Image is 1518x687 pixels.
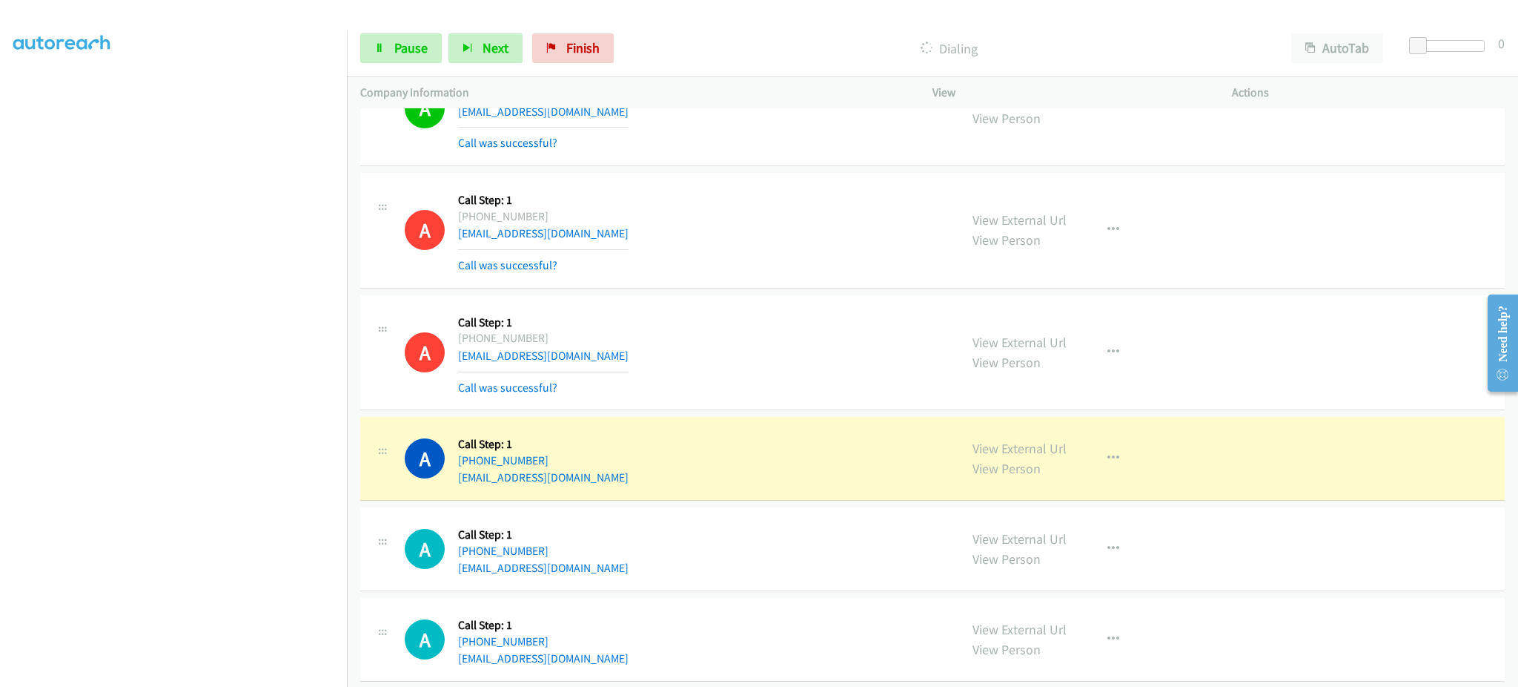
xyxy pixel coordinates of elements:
div: [PHONE_NUMBER] [458,208,629,226]
p: View [932,84,1205,102]
a: Finish [532,33,614,63]
a: [PHONE_NUMBER] [458,634,548,648]
a: View Person [972,354,1041,371]
h5: Call Step: 1 [458,527,629,542]
span: Finish [566,39,600,56]
a: Call was successful? [458,381,557,395]
h1: A [405,210,445,250]
a: View External Url [972,440,1067,457]
a: View External Url [972,211,1067,229]
h5: Call Step: 1 [458,193,629,208]
div: 0 [1498,33,1505,53]
p: Dialing [634,39,1265,59]
a: View Person [972,641,1041,658]
div: The call is yet to be attempted [405,529,445,569]
a: View External Url [972,334,1067,351]
span: Pause [394,39,428,56]
span: Next [483,39,508,56]
a: [EMAIL_ADDRESS][DOMAIN_NAME] [458,349,629,363]
a: View Person [972,460,1041,477]
a: Pause [360,33,442,63]
h5: Call Step: 1 [458,618,629,633]
a: [PHONE_NUMBER] [458,453,548,467]
a: View External Url [972,621,1067,638]
a: View Person [972,110,1041,127]
a: [EMAIL_ADDRESS][DOMAIN_NAME] [458,651,629,665]
h5: Call Step: 1 [458,315,629,330]
h5: Call Step: 1 [458,437,629,452]
a: Call was successful? [458,258,557,272]
a: [EMAIL_ADDRESS][DOMAIN_NAME] [458,470,629,484]
h1: A [405,88,445,128]
a: View Person [972,231,1041,249]
p: Actions [1232,84,1505,102]
a: [EMAIL_ADDRESS][DOMAIN_NAME] [458,105,629,119]
h1: A [405,438,445,479]
h1: A [405,332,445,372]
a: View Person [972,550,1041,568]
a: [EMAIL_ADDRESS][DOMAIN_NAME] [458,226,629,240]
p: Company Information [360,84,906,102]
button: AutoTab [1291,33,1383,63]
a: View External Url [972,530,1067,548]
iframe: Resource Center [1476,284,1518,402]
a: Call was successful? [458,136,557,150]
a: [EMAIL_ADDRESS][DOMAIN_NAME] [458,561,629,575]
div: The call is yet to be attempted [405,619,445,660]
h1: A [405,619,445,660]
a: [PHONE_NUMBER] [458,544,548,558]
h1: A [405,529,445,569]
div: [PHONE_NUMBER] [458,329,629,347]
button: Next [448,33,523,63]
div: Delay between calls (in seconds) [1416,40,1485,52]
